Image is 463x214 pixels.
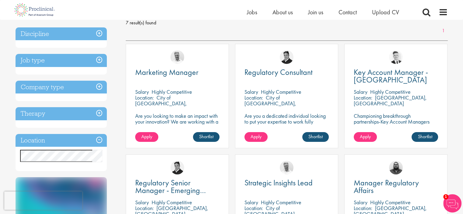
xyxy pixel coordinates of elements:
a: Manager Regulatory Affairs [354,179,438,194]
h3: Therapy [16,107,107,120]
p: Highly Competitive [152,88,192,95]
a: Key Account Manager - [GEOGRAPHIC_DATA] [354,68,438,84]
span: Salary [354,88,367,95]
iframe: reCAPTCHA [4,191,82,210]
p: Highly Competitive [370,199,411,206]
p: City of [GEOGRAPHIC_DATA], [GEOGRAPHIC_DATA] [135,94,187,113]
span: Location: [244,205,263,212]
a: Apply [244,132,268,142]
img: Joshua Bye [170,50,184,64]
h3: Job type [16,54,107,67]
p: City of [GEOGRAPHIC_DATA], [GEOGRAPHIC_DATA] [244,94,296,113]
a: Shortlist [412,132,438,142]
p: Highly Competitive [152,199,192,206]
span: Location: [244,94,263,101]
img: Peter Duvall [170,161,184,174]
span: 1 [443,194,448,199]
img: Chatbot [443,194,461,212]
span: Manager Regulatory Affairs [354,177,419,195]
img: Nicolas Daniel [389,50,403,64]
span: Apply [141,133,152,140]
span: Salary [135,88,149,95]
a: Jobs [247,8,257,16]
span: Salary [244,199,258,206]
span: Salary [354,199,367,206]
span: Regulatory Senior Manager - Emerging Markets [135,177,206,203]
a: 1 [439,27,448,34]
p: Championing breakthrough partnerships-Key Account Managers turn biotech innovation into lasting c... [354,113,438,136]
p: Are you looking to make an impact with your innovation? We are working with a well-established ph... [135,113,219,142]
a: About us [272,8,293,16]
img: Ashley Bennett [389,161,403,174]
span: Marketing Manager [135,67,198,77]
img: Joshua Bye [280,161,293,174]
p: Highly Competitive [370,88,411,95]
a: Shortlist [193,132,219,142]
a: Apply [135,132,158,142]
h3: Discipline [16,27,107,40]
h3: Company type [16,81,107,94]
a: Upload CV [372,8,399,16]
p: Highly Competitive [261,88,301,95]
span: Location: [354,205,372,212]
h3: Location [16,134,107,147]
a: Strategic Insights Lead [244,179,329,187]
span: Regulatory Consultant [244,67,313,77]
span: Salary [244,88,258,95]
span: Location: [135,205,154,212]
a: Shortlist [302,132,329,142]
span: Location: [354,94,372,101]
span: Salary [135,199,149,206]
span: 7 result(s) found [126,18,448,27]
span: Key Account Manager - [GEOGRAPHIC_DATA] [354,67,428,85]
span: Apply [360,133,371,140]
a: Regulatory Senior Manager - Emerging Markets [135,179,219,194]
span: Strategic Insights Lead [244,177,313,188]
p: Highly Competitive [261,199,301,206]
a: Marketing Manager [135,68,219,76]
img: Peter Duvall [280,50,293,64]
span: Apply [251,133,261,140]
a: Regulatory Consultant [244,68,329,76]
p: [GEOGRAPHIC_DATA], [GEOGRAPHIC_DATA] [354,94,427,107]
a: Join us [308,8,323,16]
a: Apply [354,132,377,142]
span: Location: [135,94,154,101]
a: Contact [338,8,357,16]
p: Are you a dedicated individual looking to put your expertise to work fully flexibly in a remote p... [244,113,329,142]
